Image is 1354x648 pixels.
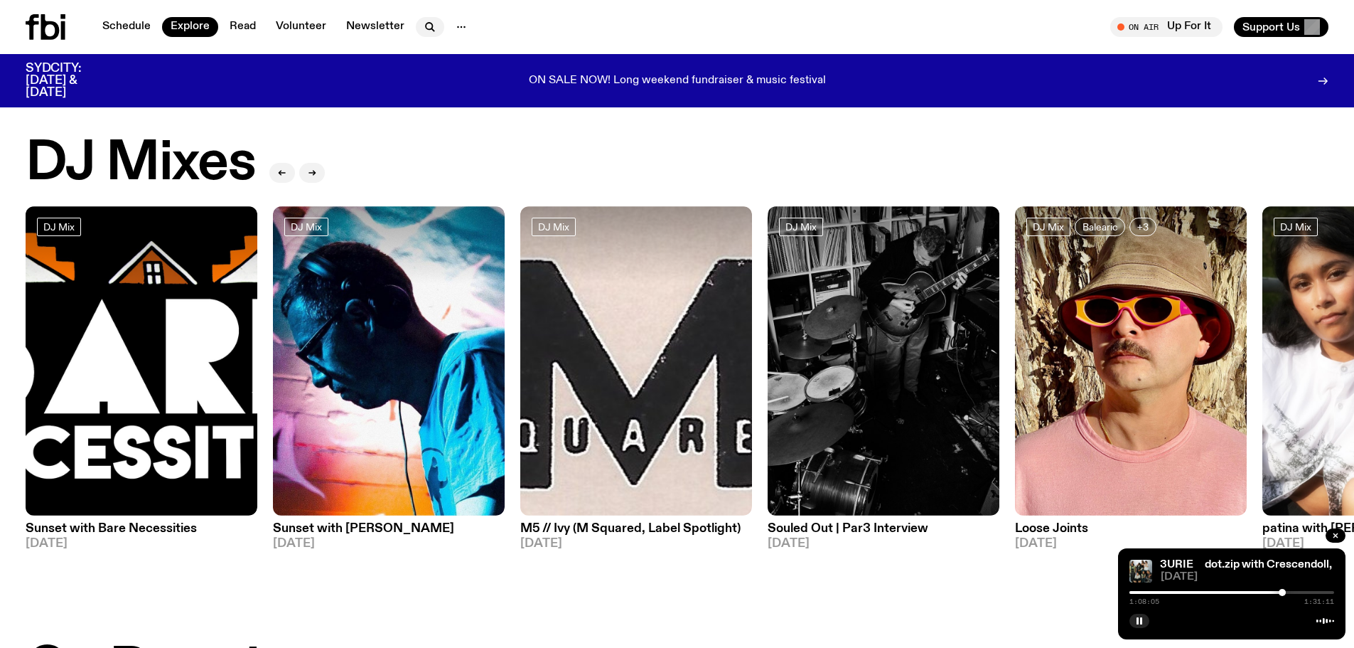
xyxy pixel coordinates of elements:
span: DJ Mix [1033,221,1064,232]
a: DJ Mix [779,218,823,236]
span: DJ Mix [1280,221,1311,232]
h3: M5 // Ivy (M Squared, Label Spotlight) [520,523,752,535]
a: Sunset with Bare Necessities[DATE] [26,516,257,550]
span: [DATE] [1161,572,1334,583]
span: [DATE] [26,538,257,550]
span: DJ Mix [785,221,817,232]
a: Volunteer [267,17,335,37]
a: Read [221,17,264,37]
a: Schedule [94,17,159,37]
a: M5 // Ivy (M Squared, Label Spotlight)[DATE] [520,516,752,550]
img: Tyson stands in front of a paperbark tree wearing orange sunglasses, a suede bucket hat and a pin... [1015,206,1247,516]
span: 1:08:05 [1129,598,1159,605]
a: Balearic [1075,218,1125,236]
span: +3 [1137,221,1149,232]
span: [DATE] [768,538,999,550]
button: +3 [1129,218,1156,236]
h3: Sunset with Bare Necessities [26,523,257,535]
span: DJ Mix [538,221,569,232]
button: Support Us [1234,17,1328,37]
img: Bare Necessities [26,206,257,516]
span: Balearic [1082,221,1117,232]
span: 1:31:11 [1304,598,1334,605]
span: [DATE] [273,538,505,550]
a: DJ Mix [37,218,81,236]
h3: SYDCITY: [DATE] & [DATE] [26,63,117,99]
h3: Souled Out | Par3 Interview [768,523,999,535]
h3: Loose Joints [1015,523,1247,535]
span: DJ Mix [43,221,75,232]
span: DJ Mix [291,221,322,232]
a: Souled Out | Par3 Interview[DATE] [768,516,999,550]
h2: DJ Mixes [26,137,255,191]
button: On AirUp For It [1110,17,1223,37]
span: [DATE] [520,538,752,550]
a: DJ Mix [1026,218,1070,236]
a: Sunset with [PERSON_NAME][DATE] [273,516,505,550]
a: DJ Mix [532,218,576,236]
a: Newsletter [338,17,413,37]
a: Loose Joints[DATE] [1015,516,1247,550]
a: Explore [162,17,218,37]
img: Simon Caldwell stands side on, looking downwards. He has headphones on. Behind him is a brightly ... [273,206,505,516]
a: DJ Mix [1274,218,1318,236]
p: ON SALE NOW! Long weekend fundraiser & music festival [529,75,826,87]
a: DJ Mix [284,218,328,236]
span: Support Us [1242,21,1300,33]
span: [DATE] [1015,538,1247,550]
h3: Sunset with [PERSON_NAME] [273,523,505,535]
